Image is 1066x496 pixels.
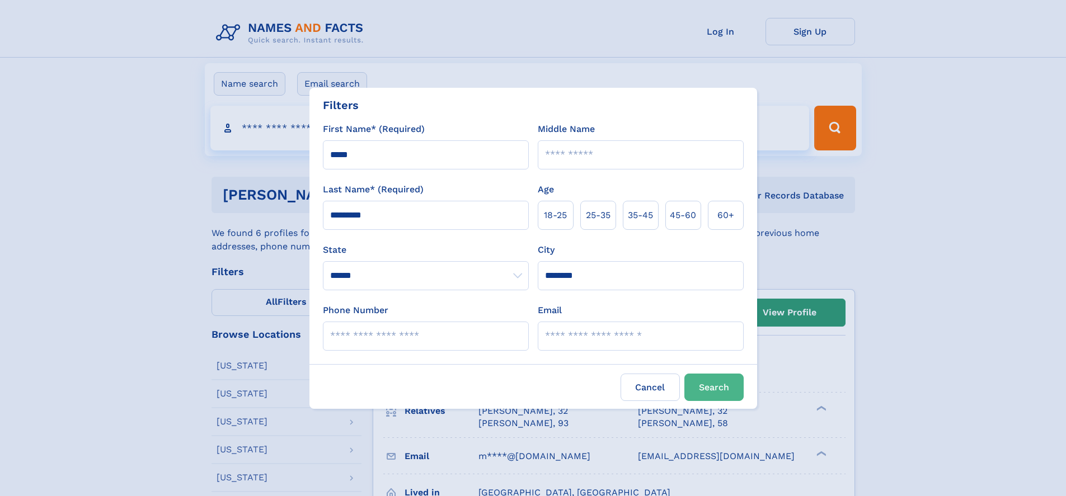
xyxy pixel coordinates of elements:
[670,209,696,222] span: 45‑60
[323,243,529,257] label: State
[323,304,388,317] label: Phone Number
[538,304,562,317] label: Email
[628,209,653,222] span: 35‑45
[538,183,554,196] label: Age
[323,183,424,196] label: Last Name* (Required)
[586,209,611,222] span: 25‑35
[323,122,425,136] label: First Name* (Required)
[684,374,744,401] button: Search
[544,209,567,222] span: 18‑25
[538,243,555,257] label: City
[621,374,680,401] label: Cancel
[538,122,595,136] label: Middle Name
[323,97,359,114] div: Filters
[717,209,734,222] span: 60+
